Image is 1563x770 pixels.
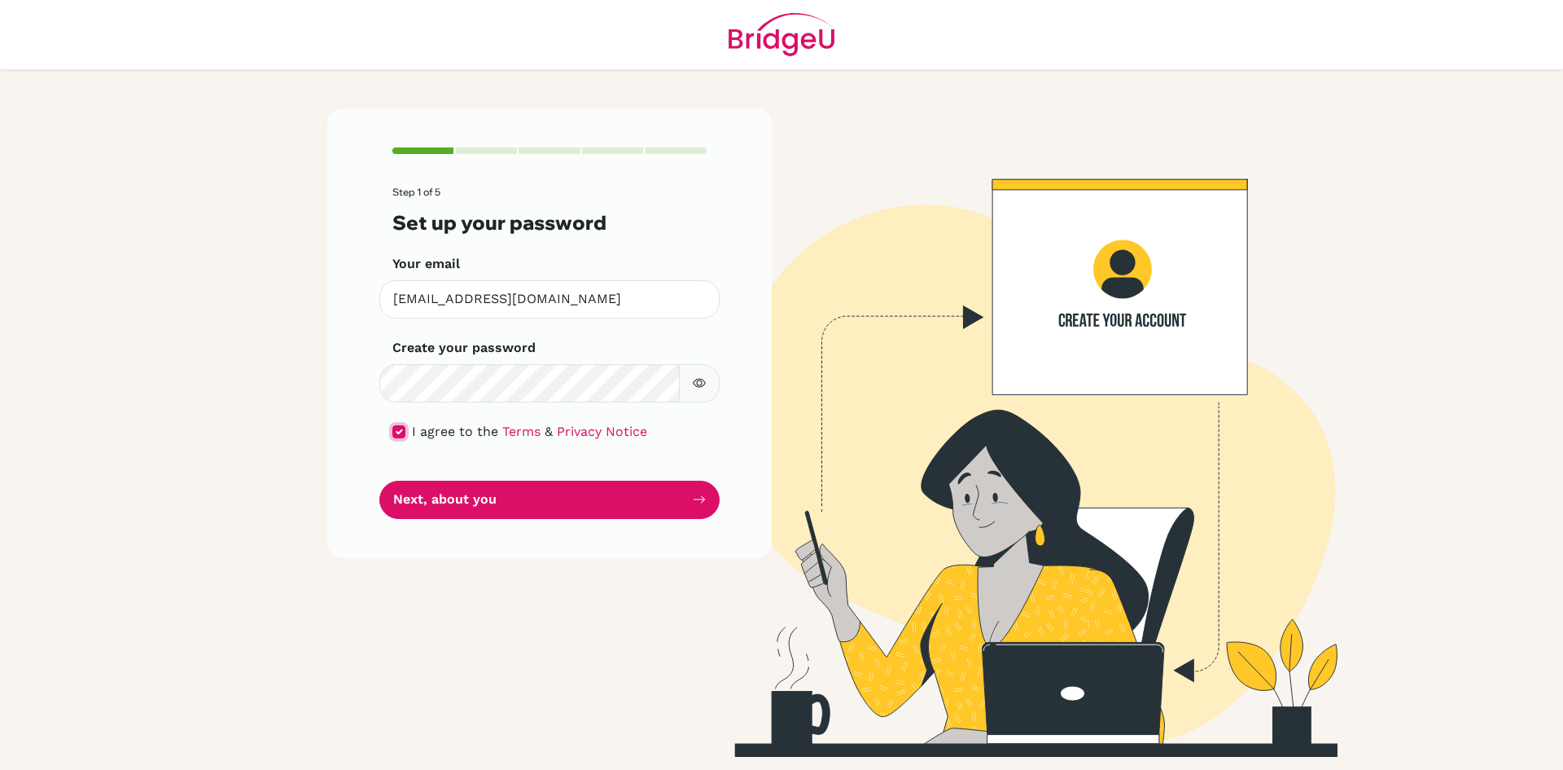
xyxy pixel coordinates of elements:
label: Create your password [392,338,536,358]
img: Create your account [549,108,1478,757]
span: & [545,424,553,439]
span: Step 1 of 5 [392,186,440,198]
button: Next, about you [379,481,720,519]
input: Insert your email* [379,280,720,319]
span: I agree to the [412,424,498,439]
a: Privacy Notice [557,424,647,439]
h3: Set up your password [392,211,707,235]
label: Your email [392,254,460,274]
a: Terms [502,424,541,439]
